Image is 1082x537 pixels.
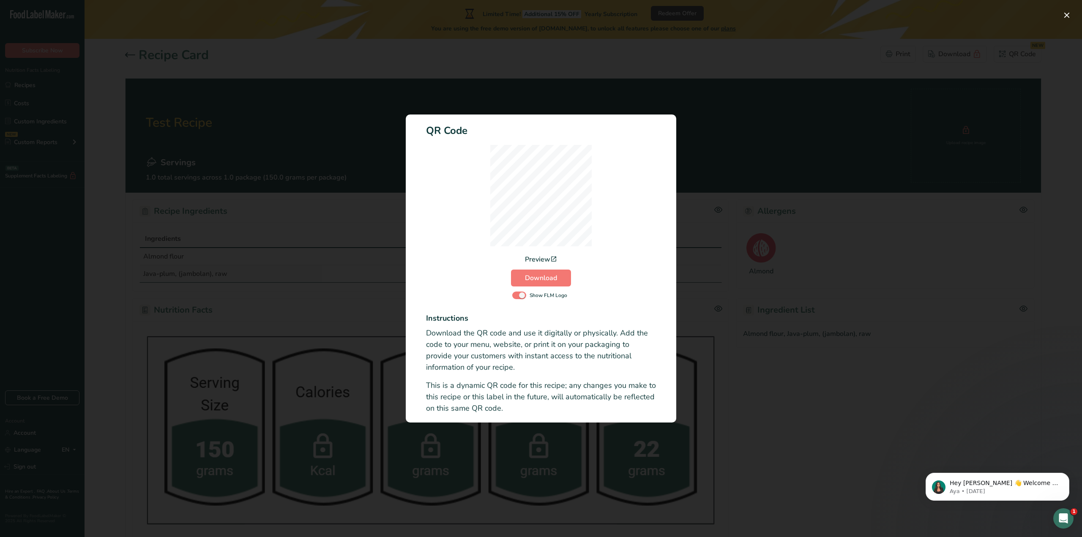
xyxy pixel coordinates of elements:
p: Download the QR code and use it digitally or physically. Add the code to your menu, website, or p... [426,327,656,373]
iframe: Intercom live chat [1053,508,1074,529]
a: Preview [525,254,557,264]
button: Download [511,270,571,286]
p: This is a dynamic QR code for this recipe; any changes you make to this recipe or this label in t... [426,380,656,414]
span: 1 [1071,508,1077,515]
h1: QR Code [426,123,656,138]
div: Instructions [426,313,656,324]
iframe: Intercom notifications message [913,455,1082,514]
span: Download [525,273,557,283]
span: Show FLM Logo [526,292,567,299]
